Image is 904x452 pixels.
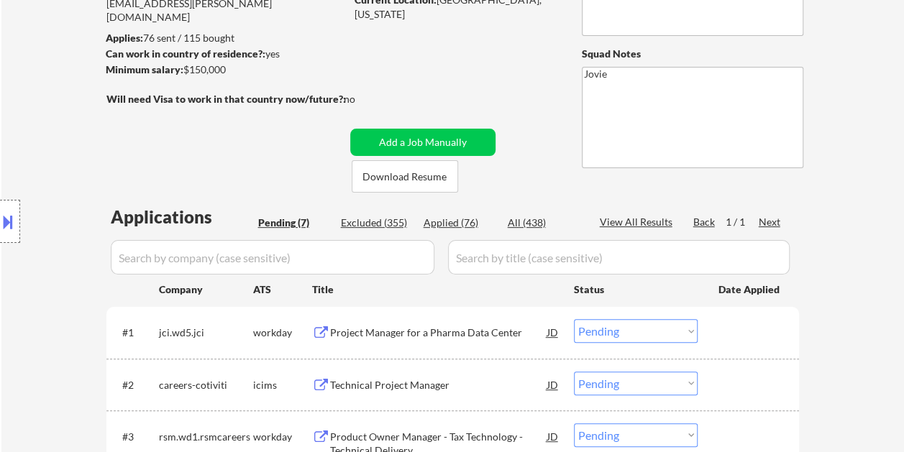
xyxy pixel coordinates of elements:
div: 1 / 1 [726,215,759,229]
div: All (438) [508,216,580,230]
div: Squad Notes [582,47,803,61]
div: 76 sent / 115 bought [106,31,345,45]
div: JD [546,423,560,449]
div: ATS [253,282,312,297]
div: Project Manager for a Pharma Data Center [330,326,547,340]
div: workday [253,326,312,340]
div: $150,000 [106,63,345,77]
div: rsm.wd1.rsmcareers [159,430,253,444]
div: careers-cotiviti [159,378,253,392]
div: Status [574,276,698,302]
div: Title [312,282,560,297]
div: Applied (76) [424,216,496,230]
div: no [344,92,385,106]
div: Next [759,215,782,229]
strong: Minimum salary: [106,63,183,75]
div: JD [546,372,560,397]
div: #2 [122,378,147,392]
input: Search by title (case sensitive) [448,240,790,275]
div: Date Applied [718,282,782,297]
div: yes [106,47,341,61]
button: Download Resume [352,160,458,193]
div: Technical Project Manager [330,378,547,392]
div: Back [693,215,716,229]
button: Add a Job Manually [350,129,496,156]
div: #3 [122,430,147,444]
div: icims [253,378,312,392]
strong: Applies: [106,32,143,44]
input: Search by company (case sensitive) [111,240,434,275]
div: Excluded (355) [341,216,413,230]
div: workday [253,430,312,444]
strong: Can work in country of residence?: [106,47,265,60]
div: JD [546,319,560,345]
div: Pending (7) [258,216,330,230]
div: View All Results [600,215,677,229]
